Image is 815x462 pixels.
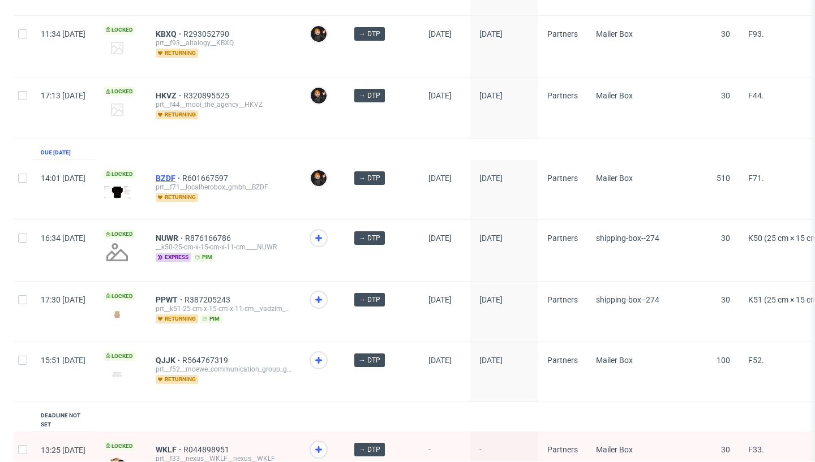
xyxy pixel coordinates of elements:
[183,445,231,454] span: R044898951
[748,445,764,454] span: F33.
[41,295,85,304] span: 17:30 [DATE]
[156,234,185,243] a: NUWR
[156,445,183,454] a: WKLF
[547,295,578,304] span: Partners
[156,295,185,304] a: PPWT
[428,91,452,100] span: [DATE]
[156,110,198,119] span: returning
[156,100,291,109] div: prt__f44__mooi_the_agency__HKVZ
[104,87,135,96] span: Locked
[183,91,231,100] a: R320895525
[104,292,135,301] span: Locked
[185,234,233,243] a: R876166786
[717,174,730,183] span: 510
[596,295,659,304] span: shipping-box--274
[156,183,291,192] div: prt__f71__localherobox_gmbh__BZDF
[359,233,380,243] span: → DTP
[428,174,452,183] span: [DATE]
[104,352,135,361] span: Locked
[721,91,730,100] span: 30
[156,49,198,58] span: returning
[156,29,183,38] a: KBXQ
[41,234,85,243] span: 16:34 [DATE]
[183,29,231,38] a: R293052790
[156,91,183,100] a: HKVZ
[359,173,380,183] span: → DTP
[104,170,135,179] span: Locked
[41,174,85,183] span: 14:01 [DATE]
[41,148,71,157] div: Due [DATE]
[311,88,327,103] img: Dominik Grosicki
[359,444,380,455] span: → DTP
[41,29,85,38] span: 11:34 [DATE]
[748,91,764,100] span: F44.
[359,295,380,305] span: → DTP
[547,445,578,454] span: Partners
[596,234,659,243] span: shipping-box--274
[104,239,131,266] img: no_design.png
[547,356,578,365] span: Partners
[748,29,764,38] span: F93.
[156,253,191,262] span: express
[41,446,85,455] span: 13:25 [DATE]
[359,29,380,39] span: → DTP
[185,295,233,304] a: R387205243
[596,91,633,100] span: Mailer Box
[311,170,327,186] img: Dominik Grosicki
[182,174,230,183] a: R601667597
[156,356,182,365] a: QJJK
[359,355,380,365] span: → DTP
[479,234,503,243] span: [DATE]
[721,29,730,38] span: 30
[200,314,222,323] span: pim
[104,366,131,382] img: version_two_editor_design
[156,365,291,374] div: prt__f52__moewe_communication_group_gmbh__QJJK
[479,295,503,304] span: [DATE]
[428,356,452,365] span: [DATE]
[748,356,764,365] span: F52.
[104,185,131,199] img: version_two_editor_design.png
[547,29,578,38] span: Partners
[104,306,131,322] img: version_two_editor_design
[748,174,764,183] span: F71.
[104,230,135,239] span: Locked
[41,91,85,100] span: 17:13 [DATE]
[156,314,198,323] span: returning
[156,243,291,252] div: __k50-25-cm-x-15-cm-x-11-cm____NUWR
[547,174,578,183] span: Partners
[721,295,730,304] span: 30
[428,234,452,243] span: [DATE]
[428,295,452,304] span: [DATE]
[721,445,730,454] span: 30
[721,234,730,243] span: 30
[479,174,503,183] span: [DATE]
[156,193,198,202] span: returning
[717,356,730,365] span: 100
[156,174,182,183] a: BZDF
[359,90,380,101] span: → DTP
[547,91,578,100] span: Partners
[479,356,503,365] span: [DATE]
[547,234,578,243] span: Partners
[156,38,291,48] div: prt__f93__altalogy__KBXQ
[479,29,503,38] span: [DATE]
[596,356,633,365] span: Mailer Box
[156,375,198,384] span: returning
[104,25,135,34] span: Locked
[182,356,230,365] a: R564767319
[156,304,291,313] div: prt__k51-25-cm-x-15-cm-x-11-cm__vadzim__PPWT
[41,356,85,365] span: 15:51 [DATE]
